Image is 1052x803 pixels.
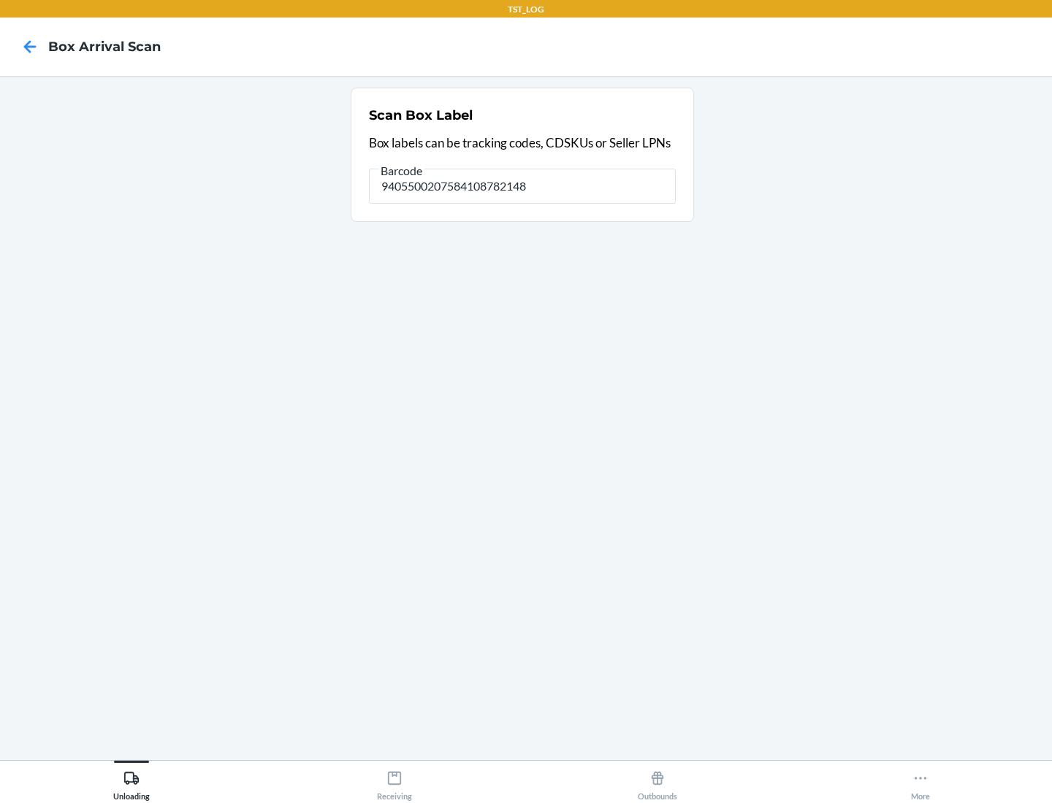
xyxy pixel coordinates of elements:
[113,764,150,801] div: Unloading
[526,761,789,801] button: Outbounds
[377,764,412,801] div: Receiving
[263,761,526,801] button: Receiving
[508,3,544,16] p: TST_LOG
[911,764,930,801] div: More
[638,764,677,801] div: Outbounds
[378,164,424,178] span: Barcode
[369,106,473,125] h2: Scan Box Label
[369,169,676,204] input: Barcode
[48,37,161,56] h4: Box Arrival Scan
[789,761,1052,801] button: More
[369,134,676,153] p: Box labels can be tracking codes, CDSKUs or Seller LPNs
